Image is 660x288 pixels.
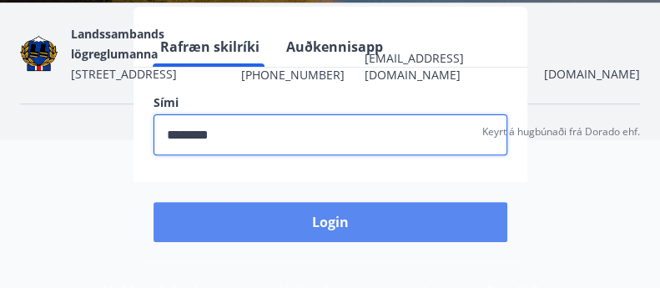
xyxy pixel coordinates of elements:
span: Landssambands lögreglumanna [71,26,164,62]
span: [STREET_ADDRESS] [71,66,177,82]
a: [DOMAIN_NAME] [544,66,640,82]
span: [PHONE_NUMBER] [241,67,345,83]
p: Keyrt á hugbúnaði frá Dorado ehf. [482,124,640,139]
label: Sími [154,94,507,111]
img: 1cqKbADZNYZ4wXUG0EC2JmCwhQh0Y6EN22Kw4FTY.png [20,36,58,72]
button: Login [154,202,507,242]
span: [EMAIL_ADDRESS][DOMAIN_NAME] [365,50,524,83]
